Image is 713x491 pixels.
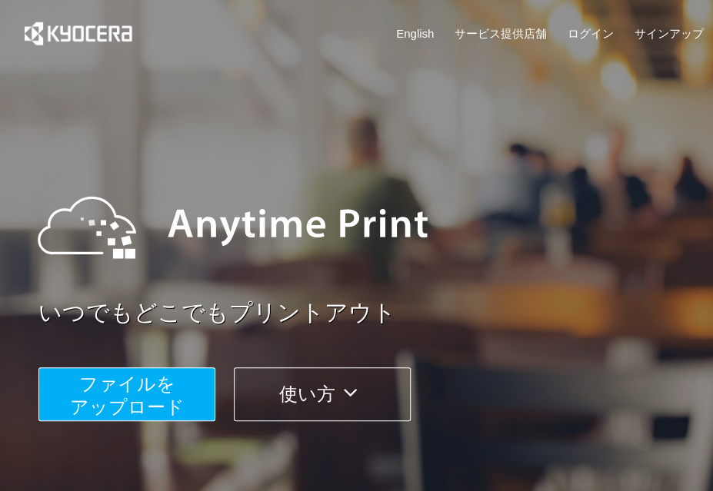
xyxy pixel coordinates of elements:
[455,25,547,41] a: サービス提供店舗
[38,297,713,330] a: いつでもどこでもプリントアウト
[635,25,704,41] a: サインアップ
[70,373,185,417] span: ファイルを ​​アップロード
[38,367,215,421] button: ファイルを​​アップロード
[568,25,614,41] a: ログイン
[396,25,434,41] a: English
[234,367,411,421] button: 使い方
